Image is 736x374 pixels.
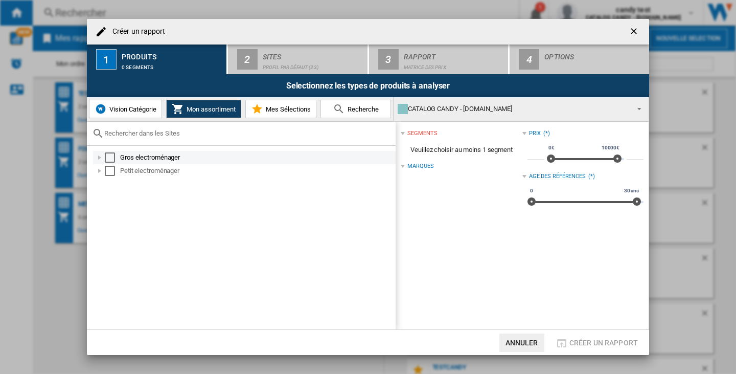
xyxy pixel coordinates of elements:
span: Recherche [345,105,379,113]
div: Matrice des prix [404,59,504,70]
div: Rapport [404,49,504,59]
div: 1 [96,49,117,70]
span: Mes Sélections [263,105,311,113]
div: Sites [263,49,363,59]
button: Mes Sélections [245,100,316,118]
div: Gros electroménager [120,152,394,163]
button: 1 Produits 0 segments [87,45,227,74]
div: Produits [122,49,222,59]
div: 3 [378,49,399,70]
div: Prix [529,129,541,138]
span: Veuillez choisir au moins 1 segment [401,140,522,160]
div: Profil par défaut (23) [263,59,363,70]
span: 0 [528,187,535,195]
ng-md-icon: getI18NText('BUTTONS.CLOSE_DIALOG') [629,26,641,38]
button: Recherche [320,100,391,118]
div: 2 [237,49,258,70]
button: getI18NText('BUTTONS.CLOSE_DIALOG') [625,21,645,42]
span: Mon assortiment [184,105,236,113]
md-checkbox: Select [105,152,120,163]
span: 30 ans [623,187,640,195]
div: Petit electroménager [120,166,394,176]
span: 10000€ [600,144,621,152]
span: Créer un rapport [569,339,638,347]
div: CATALOG CANDY - [DOMAIN_NAME] [398,102,628,116]
button: Mon assortiment [166,100,241,118]
div: 0 segments [122,59,222,70]
div: Marques [407,162,433,170]
div: Age des références [529,172,586,181]
button: Vision Catégorie [89,100,162,118]
span: Vision Catégorie [107,105,156,113]
button: Annuler [499,334,544,352]
button: 4 Options [510,45,649,74]
h4: Créer un rapport [107,27,166,37]
span: 0€ [547,144,556,152]
input: Rechercher dans les Sites [104,129,390,137]
div: 4 [519,49,539,70]
div: segments [407,129,437,138]
button: Créer un rapport [553,334,641,352]
button: 3 Rapport Matrice des prix [369,45,510,74]
div: Selectionnez les types de produits à analyser [87,74,649,97]
md-checkbox: Select [105,166,120,176]
img: wiser-icon-blue.png [95,103,107,115]
button: 2 Sites Profil par défaut (23) [228,45,369,74]
div: Options [544,49,645,59]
